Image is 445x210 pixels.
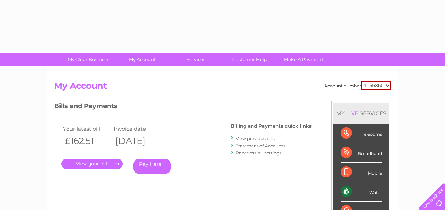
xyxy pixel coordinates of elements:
div: Broadband [341,143,382,163]
a: View previous bills [236,136,275,141]
td: Your latest bill [61,124,112,134]
td: Invoice date [112,124,163,134]
a: . [61,159,123,169]
div: Water [341,182,382,202]
div: Telecoms [341,124,382,143]
a: My Clear Business [59,53,118,66]
div: MY SERVICES [333,103,389,123]
h3: Bills and Payments [54,101,312,113]
a: Make A Payment [274,53,333,66]
h2: My Account [54,81,391,94]
a: My Account [113,53,171,66]
th: [DATE] [112,134,163,148]
th: £162.51 [61,134,112,148]
a: Paperless bill settings [236,150,281,156]
a: Statement of Accounts [236,143,285,148]
h4: Billing and Payments quick links [231,123,312,129]
div: Mobile [341,163,382,182]
a: Customer Help [221,53,279,66]
a: Pay Here [133,159,171,174]
div: LIVE [345,110,360,117]
div: Account number [324,81,391,90]
a: Services [167,53,225,66]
